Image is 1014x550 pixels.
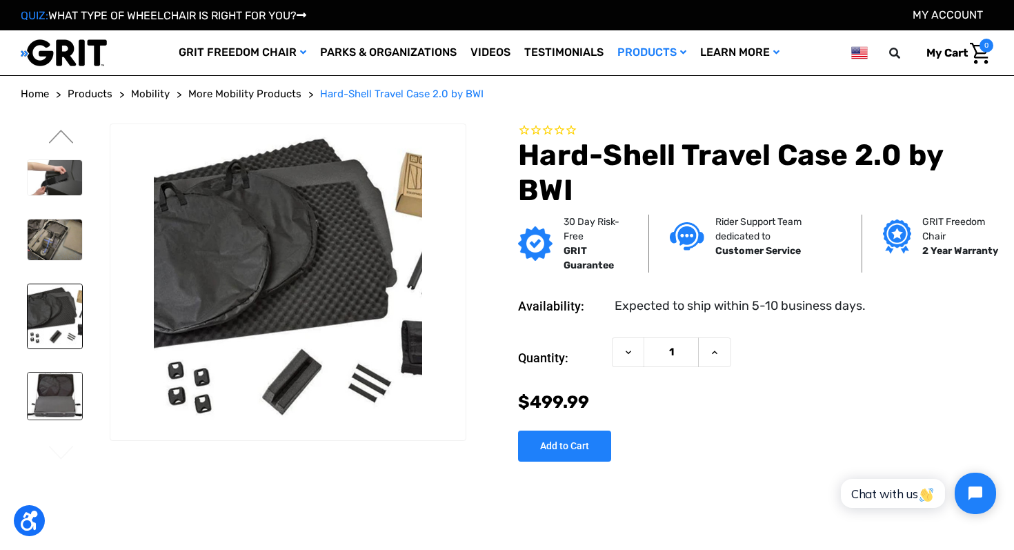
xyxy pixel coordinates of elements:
[110,124,466,440] img: Hard-Shell Travel Case 2.0 by BWI
[715,215,841,244] p: Rider Support Team dedicated to
[883,219,911,254] img: Grit freedom
[68,86,112,102] a: Products
[464,30,517,75] a: Videos
[131,86,170,102] a: Mobility
[518,226,553,261] img: GRIT Guarantee
[320,88,484,100] span: Hard-Shell Travel Case 2.0 by BWI
[715,245,801,257] strong: Customer Service
[518,138,993,208] h1: Hard-Shell Travel Case 2.0 by BWI
[28,284,82,348] img: Hard-Shell Travel Case 2.0 by BWI
[188,88,301,100] span: More Mobility Products
[320,86,484,102] a: Hard-Shell Travel Case 2.0 by BWI
[615,297,866,315] dd: Expected to ship within 5-10 business days.
[47,446,76,462] button: Go to slide 1 of 2
[913,8,983,21] a: Account
[980,39,993,52] span: 0
[564,245,614,271] strong: GRIT Guarantee
[916,39,993,68] a: Cart with 0 items
[131,88,170,100] span: Mobility
[21,86,49,102] a: Home
[21,9,306,22] a: QUIZ:WHAT TYPE OF WHEELCHAIR IS RIGHT FOR YOU?
[21,88,49,100] span: Home
[28,160,82,195] img: Hard-Shell Travel Case 2.0 by BWI
[970,43,990,64] img: Cart
[926,46,968,59] span: My Cart
[851,44,868,61] img: us.png
[518,124,993,139] span: Rated 0.0 out of 5 stars 0 reviews
[28,373,82,420] img: Hard-Shell Travel Case 2.0 by BWI
[518,297,605,315] dt: Availability:
[922,245,998,257] strong: 2 Year Warranty
[693,30,786,75] a: Learn More
[188,86,301,102] a: More Mobility Products
[47,130,76,146] button: Go to slide 1 of 2
[564,215,628,244] p: 30 Day Risk-Free
[172,30,313,75] a: GRIT Freedom Chair
[518,431,611,462] input: Add to Cart
[21,39,107,67] img: GRIT All-Terrain Wheelchair and Mobility Equipment
[21,9,48,22] span: QUIZ:
[68,88,112,100] span: Products
[21,86,993,102] nav: Breadcrumb
[895,39,916,68] input: Search
[313,30,464,75] a: Parks & Organizations
[610,30,693,75] a: Products
[922,215,998,244] p: GRIT Freedom Chair
[826,461,1008,526] iframe: Tidio Chat
[28,219,82,260] img: Hard-Shell Travel Case 2.0 by BWI
[670,222,704,251] img: Customer service
[517,30,610,75] a: Testimonials
[518,392,589,412] span: $499.99
[518,337,605,379] label: Quantity:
